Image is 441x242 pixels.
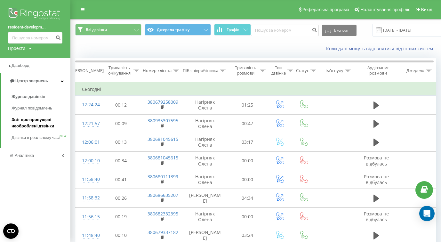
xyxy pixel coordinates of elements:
span: Журнал дзвінків [12,93,45,100]
button: Експорт [322,25,357,36]
div: Номер клієнта [143,68,172,73]
td: [PERSON_NAME] [183,189,228,207]
span: Всі дзвінки [86,27,107,32]
div: 11:58:40 [82,173,95,186]
button: Open CMP widget [3,223,19,239]
td: Нагірняк Олена [183,207,228,226]
div: 12:00:10 [82,155,95,167]
button: Графік [214,24,251,36]
td: Нагірняк Олена [183,170,228,189]
div: 11:58:32 [82,192,95,204]
td: 04:34 [228,189,268,207]
button: Джерела трафіку [145,24,211,36]
div: 11:56:15 [82,211,95,223]
td: 00:12 [101,96,141,114]
a: 380686635207 [148,192,178,198]
span: Звіт про пропущені необроблені дзвінки [12,117,67,129]
input: Пошук за номером [8,32,62,44]
td: 00:26 [101,189,141,207]
div: Тривалість очікування [107,65,132,76]
a: 380681045615 [148,136,178,142]
td: 00:13 [101,133,141,151]
div: ПІБ співробітника [183,68,218,73]
a: 380680111399 [148,173,178,180]
span: Графік [227,28,239,32]
a: Центр звернень [1,73,70,89]
td: Нагірняк Олена [183,151,228,170]
td: 00:00 [228,207,268,226]
td: Нагірняк Олена [183,96,228,114]
span: Налаштування профілю [360,7,410,12]
a: Коли дані можуть відрізнятися вiд інших систем [326,45,436,52]
td: Нагірняк Олена [183,114,228,133]
td: 00:47 [228,114,268,133]
a: 380682332395 [148,211,178,217]
span: Розмова не відбулась [364,173,389,185]
a: Журнал дзвінків [12,91,70,102]
td: 03:17 [228,133,268,151]
div: Ім'я пулу [325,68,343,73]
div: 11:48:40 [82,229,95,242]
button: Всі дзвінки [75,24,141,36]
div: Джерело [406,68,424,73]
div: Тривалість розмови [233,65,258,76]
td: 00:00 [228,170,268,189]
span: Журнал повідомлень [12,105,52,111]
a: resident-developm... [8,24,62,30]
span: Аналiтика [15,153,34,158]
a: Звіт про пропущені необроблені дзвінки [12,114,70,132]
a: 380935307595 [148,117,178,124]
input: Пошук за номером [251,25,319,36]
a: 380679258009 [148,99,178,105]
td: 00:00 [228,151,268,170]
span: Вихід [421,7,432,12]
td: 00:34 [101,151,141,170]
div: Open Intercom Messenger [419,206,435,221]
div: Тип дзвінка [271,65,286,76]
div: Статус [296,68,309,73]
span: Розмова не відбулась [364,155,389,166]
div: Аудіозапис розмови [363,65,394,76]
span: Дзвінки в реальному часі [12,134,60,141]
td: Нагірняк Олена [183,133,228,151]
span: Дашборд [12,63,29,68]
a: 380679337182 [148,229,178,235]
div: 12:24:24 [82,99,95,111]
div: [PERSON_NAME] [71,68,104,73]
td: 00:09 [101,114,141,133]
td: 00:19 [101,207,141,226]
td: 01:25 [228,96,268,114]
span: Розмова не відбулась [364,211,389,222]
div: 12:21:57 [82,117,95,130]
div: 12:06:01 [82,136,95,149]
a: 380681045615 [148,155,178,161]
span: Реферальна програма [302,7,349,12]
a: Журнал повідомлень [12,102,70,114]
div: Проекти [8,45,25,52]
a: Дзвінки в реальному часіNEW [12,132,70,143]
img: Ringostat logo [8,6,62,22]
span: Центр звернень [15,78,48,83]
td: 00:41 [101,170,141,189]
